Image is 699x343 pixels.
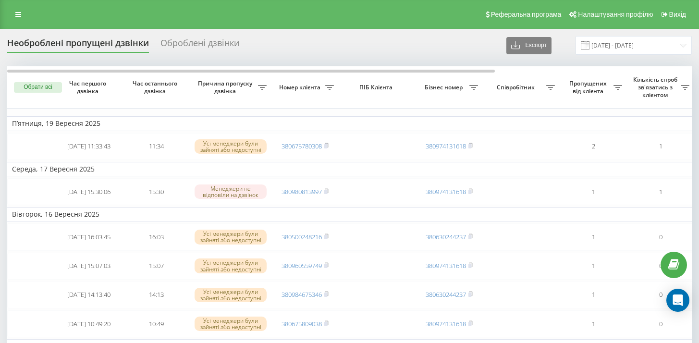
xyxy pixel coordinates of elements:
[123,253,190,280] td: 15:07
[160,38,239,53] div: Оброблені дзвінки
[282,187,322,196] a: 380980813997
[578,11,653,18] span: Налаштування профілю
[560,282,627,308] td: 1
[426,319,466,328] a: 380974131618
[426,261,466,270] a: 380974131618
[627,178,694,205] td: 1
[195,317,267,331] div: Усі менеджери були зайняті або недоступні
[506,37,552,54] button: Експорт
[282,261,322,270] a: 380960559749
[55,310,123,337] td: [DATE] 10:49:20
[55,133,123,160] td: [DATE] 11:33:43
[195,258,267,273] div: Усі менеджери були зайняті або недоступні
[347,84,407,91] span: ПІБ Клієнта
[14,82,62,93] button: Обрати всі
[282,319,322,328] a: 380675809038
[560,133,627,160] td: 2
[55,178,123,205] td: [DATE] 15:30:06
[627,253,694,280] td: 0
[55,223,123,250] td: [DATE] 16:03:45
[426,142,466,150] a: 380974131618
[130,80,182,95] span: Час останнього дзвінка
[560,253,627,280] td: 1
[627,282,694,308] td: 0
[426,290,466,299] a: 380630244237
[426,187,466,196] a: 380974131618
[627,310,694,337] td: 0
[123,282,190,308] td: 14:13
[55,282,123,308] td: [DATE] 14:13:40
[123,223,190,250] td: 16:03
[276,84,325,91] span: Номер клієнта
[7,38,149,53] div: Необроблені пропущені дзвінки
[63,80,115,95] span: Час першого дзвінка
[488,84,546,91] span: Співробітник
[564,80,613,95] span: Пропущених від клієнта
[560,223,627,250] td: 1
[560,178,627,205] td: 1
[560,310,627,337] td: 1
[420,84,469,91] span: Бізнес номер
[426,233,466,241] a: 380630244237
[195,230,267,244] div: Усі менеджери були зайняті або недоступні
[195,80,258,95] span: Причина пропуску дзвінка
[123,178,190,205] td: 15:30
[195,139,267,154] div: Усі менеджери були зайняті або недоступні
[282,142,322,150] a: 380675780308
[632,76,681,98] span: Кількість спроб зв'язатись з клієнтом
[669,11,686,18] span: Вихід
[282,290,322,299] a: 380984675346
[55,253,123,280] td: [DATE] 15:07:03
[195,184,267,199] div: Менеджери не відповіли на дзвінок
[282,233,322,241] a: 380500248216
[491,11,562,18] span: Реферальна програма
[627,133,694,160] td: 1
[195,288,267,302] div: Усі менеджери були зайняті або недоступні
[627,223,694,250] td: 0
[123,310,190,337] td: 10:49
[123,133,190,160] td: 11:34
[666,289,689,312] div: Open Intercom Messenger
